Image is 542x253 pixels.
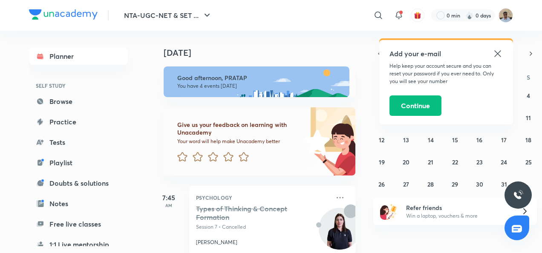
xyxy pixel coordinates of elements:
[452,136,458,144] abbr: October 15, 2025
[196,204,302,221] h5: Types of Thinking & Concept Formation
[428,158,433,166] abbr: October 21, 2025
[29,175,128,192] a: Doubts & solutions
[378,180,385,188] abbr: October 26, 2025
[427,180,434,188] abbr: October 28, 2025
[276,107,355,175] img: feedback_image
[29,236,128,253] a: 1:1 Live mentorship
[406,212,511,220] p: Win a laptop, vouchers & more
[452,180,458,188] abbr: October 29, 2025
[399,133,413,147] button: October 13, 2025
[411,9,424,22] button: avatar
[501,136,507,144] abbr: October 17, 2025
[29,48,128,65] a: Planner
[522,155,535,169] button: October 25, 2025
[501,158,507,166] abbr: October 24, 2025
[29,9,98,20] img: Company Logo
[29,154,128,171] a: Playlist
[379,158,385,166] abbr: October 19, 2025
[152,193,186,203] h5: 7:45
[29,113,128,130] a: Practice
[448,177,462,191] button: October 29, 2025
[177,138,302,145] p: Your word will help make Unacademy better
[525,158,532,166] abbr: October 25, 2025
[399,177,413,191] button: October 27, 2025
[29,216,128,233] a: Free live classes
[448,133,462,147] button: October 15, 2025
[501,180,507,188] abbr: October 31, 2025
[177,74,342,82] h6: Good afternoon, PRATAP
[499,8,513,23] img: PRATAP goutam
[522,89,535,102] button: October 4, 2025
[375,111,389,124] button: October 5, 2025
[476,158,483,166] abbr: October 23, 2025
[164,66,349,97] img: afternoon
[522,133,535,147] button: October 18, 2025
[424,133,438,147] button: October 14, 2025
[465,11,474,20] img: streak
[389,62,503,85] p: Help keep your account secure and you can reset your password if you ever need to. Only you will ...
[164,48,364,58] h4: [DATE]
[403,180,409,188] abbr: October 27, 2025
[476,136,482,144] abbr: October 16, 2025
[448,155,462,169] button: October 22, 2025
[380,203,397,220] img: referral
[177,121,302,136] h6: Give us your feedback on learning with Unacademy
[497,155,511,169] button: October 24, 2025
[476,180,483,188] abbr: October 30, 2025
[375,177,389,191] button: October 26, 2025
[513,190,523,200] img: ttu
[452,158,458,166] abbr: October 22, 2025
[152,203,186,208] p: AM
[29,9,98,22] a: Company Logo
[414,11,421,19] img: avatar
[29,93,128,110] a: Browse
[527,92,530,100] abbr: October 4, 2025
[375,133,389,147] button: October 12, 2025
[389,95,441,116] button: Continue
[428,136,434,144] abbr: October 14, 2025
[424,155,438,169] button: October 21, 2025
[379,136,384,144] abbr: October 12, 2025
[522,111,535,124] button: October 11, 2025
[389,49,503,59] h5: Add your e-mail
[526,114,531,122] abbr: October 11, 2025
[497,177,511,191] button: October 31, 2025
[29,134,128,151] a: Tests
[473,155,486,169] button: October 23, 2025
[497,133,511,147] button: October 17, 2025
[525,136,531,144] abbr: October 18, 2025
[424,177,438,191] button: October 28, 2025
[399,155,413,169] button: October 20, 2025
[473,177,486,191] button: October 30, 2025
[473,133,486,147] button: October 16, 2025
[29,78,128,93] h6: SELF STUDY
[29,195,128,212] a: Notes
[177,83,342,89] p: You have 4 events [DATE]
[196,239,237,246] p: [PERSON_NAME]
[403,136,409,144] abbr: October 13, 2025
[403,158,409,166] abbr: October 20, 2025
[119,7,217,24] button: NTA-UGC-NET & SET ...
[375,155,389,169] button: October 19, 2025
[406,203,511,212] h6: Refer friends
[196,223,330,231] p: Session 7 • Cancelled
[527,73,530,81] abbr: Saturday
[196,193,330,203] p: Psychology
